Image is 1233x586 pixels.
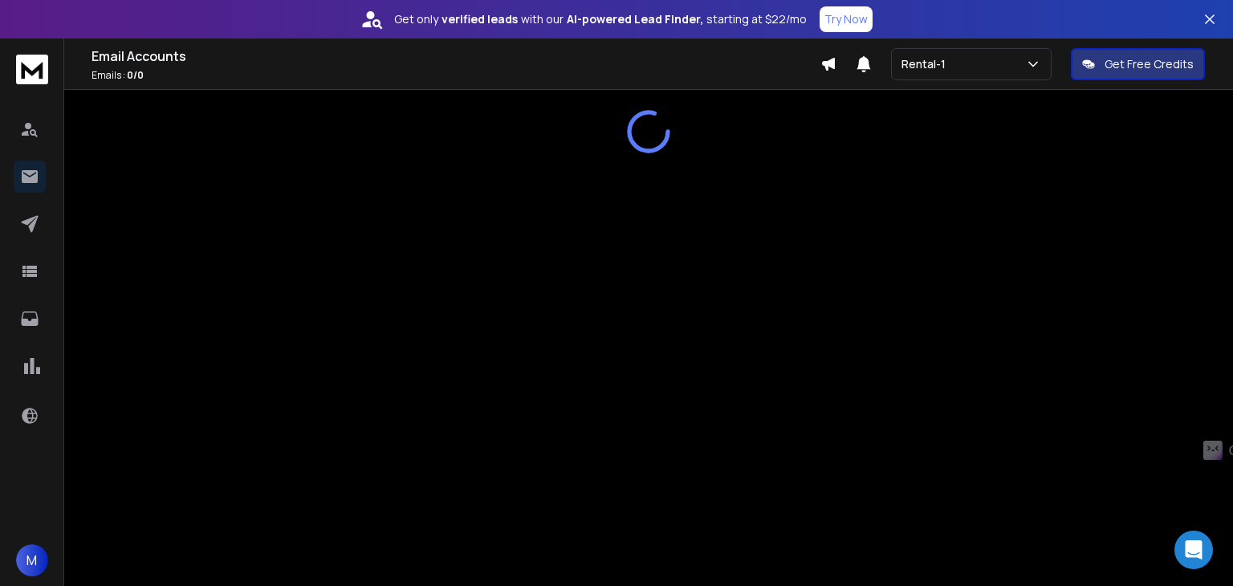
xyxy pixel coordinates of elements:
[820,6,873,32] button: Try Now
[1174,531,1213,569] div: Open Intercom Messenger
[92,69,820,82] p: Emails :
[127,68,144,82] span: 0 / 0
[567,11,703,27] strong: AI-powered Lead Finder,
[16,55,48,84] img: logo
[824,11,868,27] p: Try Now
[92,47,820,66] h1: Email Accounts
[1071,48,1205,80] button: Get Free Credits
[442,11,518,27] strong: verified leads
[394,11,807,27] p: Get only with our starting at $22/mo
[16,544,48,576] button: M
[1105,56,1194,72] p: Get Free Credits
[901,56,952,72] p: Rental-1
